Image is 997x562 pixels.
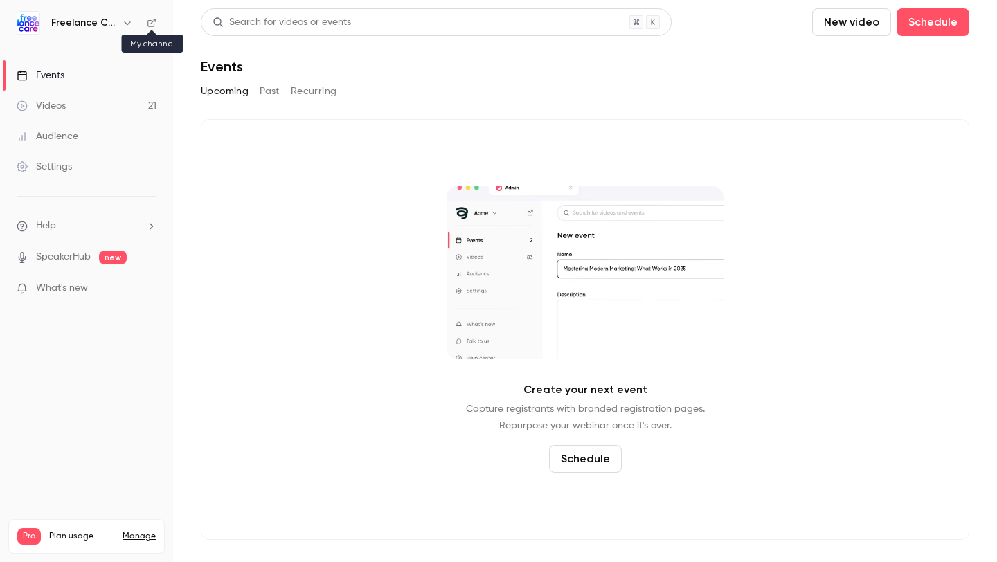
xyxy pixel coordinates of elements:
button: New video [812,8,891,36]
a: SpeakerHub [36,250,91,264]
span: What's new [36,281,88,296]
div: Settings [17,160,72,174]
img: Freelance Care [17,12,39,34]
span: Plan usage [49,531,114,542]
span: new [99,251,127,264]
button: Upcoming [201,80,249,102]
div: Search for videos or events [213,15,351,30]
span: Help [36,219,56,233]
div: Audience [17,129,78,143]
button: Recurring [291,80,337,102]
span: Pro [17,528,41,545]
button: Schedule [897,8,969,36]
p: Create your next event [523,381,647,398]
button: Schedule [549,445,622,473]
li: help-dropdown-opener [17,219,156,233]
p: Capture registrants with branded registration pages. Repurpose your webinar once it's over. [466,401,705,434]
iframe: Noticeable Trigger [140,282,156,295]
button: Past [260,80,280,102]
div: Events [17,69,64,82]
a: Manage [123,531,156,542]
h1: Events [201,58,243,75]
h6: Freelance Care [51,16,116,30]
div: Videos [17,99,66,113]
